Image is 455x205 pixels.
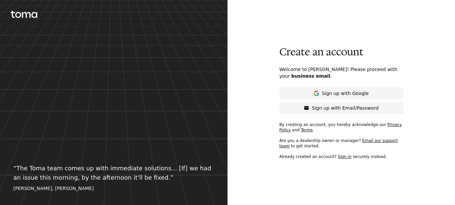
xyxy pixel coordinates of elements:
a: Email our support team [279,138,398,148]
p: “ The Toma team comes up with immediate solutions... [If] we had an issue this morning, by the af... [13,164,214,182]
p: Sign up with Email/Password [312,105,378,111]
a: Sign in [338,154,351,159]
p: Welcome to [PERSON_NAME]! Please proceed with your . [279,66,403,79]
p: Sign up with Google [322,90,369,97]
footer: [PERSON_NAME], [PERSON_NAME] [13,185,214,192]
a: Privacy Policy [279,122,402,132]
button: Sign up with Email/Password [279,102,403,114]
p: By creating an account, you hereby acknowledge our and . Are you a dealership owner or manager? t... [279,122,403,159]
p: Create an account [279,46,403,58]
a: Terms [301,128,312,132]
span: business email [291,73,330,79]
button: Sign up with Google [279,87,403,99]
